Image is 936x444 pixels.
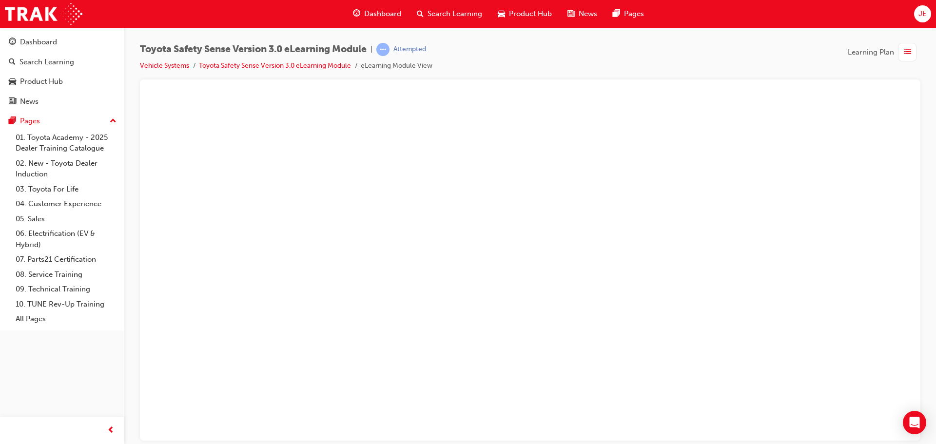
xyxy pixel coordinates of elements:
[199,61,351,70] a: Toyota Safety Sense Version 3.0 eLearning Module
[376,43,390,56] span: learningRecordVerb_ATTEMPT-icon
[4,112,120,130] button: Pages
[12,267,120,282] a: 08. Service Training
[579,8,597,19] span: News
[848,43,920,61] button: Learning Plan
[9,117,16,126] span: pages-icon
[345,4,409,24] a: guage-iconDashboard
[12,130,120,156] a: 01. Toyota Academy - 2025 Dealer Training Catalogue
[140,44,367,55] span: Toyota Safety Sense Version 3.0 eLearning Module
[12,226,120,252] a: 06. Electrification (EV & Hybrid)
[107,425,115,437] span: prev-icon
[4,31,120,112] button: DashboardSearch LearningProduct HubNews
[4,93,120,111] a: News
[918,8,927,19] span: JE
[417,8,424,20] span: search-icon
[12,282,120,297] a: 09. Technical Training
[560,4,605,24] a: news-iconNews
[20,96,39,107] div: News
[914,5,931,22] button: JE
[9,77,16,86] span: car-icon
[20,37,57,48] div: Dashboard
[364,8,401,19] span: Dashboard
[848,47,894,58] span: Learning Plan
[393,45,426,54] div: Attempted
[12,182,120,197] a: 03. Toyota For Life
[12,156,120,182] a: 02. New - Toyota Dealer Induction
[110,115,117,128] span: up-icon
[9,38,16,47] span: guage-icon
[509,8,552,19] span: Product Hub
[428,8,482,19] span: Search Learning
[9,58,16,67] span: search-icon
[5,3,82,25] img: Trak
[12,297,120,312] a: 10. TUNE Rev-Up Training
[624,8,644,19] span: Pages
[605,4,652,24] a: pages-iconPages
[12,311,120,327] a: All Pages
[20,76,63,87] div: Product Hub
[9,97,16,106] span: news-icon
[409,4,490,24] a: search-iconSearch Learning
[353,8,360,20] span: guage-icon
[567,8,575,20] span: news-icon
[4,33,120,51] a: Dashboard
[490,4,560,24] a: car-iconProduct Hub
[140,61,189,70] a: Vehicle Systems
[904,46,911,58] span: list-icon
[498,8,505,20] span: car-icon
[19,57,74,68] div: Search Learning
[12,252,120,267] a: 07. Parts21 Certification
[613,8,620,20] span: pages-icon
[370,44,372,55] span: |
[4,73,120,91] a: Product Hub
[4,53,120,71] a: Search Learning
[12,212,120,227] a: 05. Sales
[903,411,926,434] div: Open Intercom Messenger
[20,116,40,127] div: Pages
[361,60,432,72] li: eLearning Module View
[12,196,120,212] a: 04. Customer Experience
